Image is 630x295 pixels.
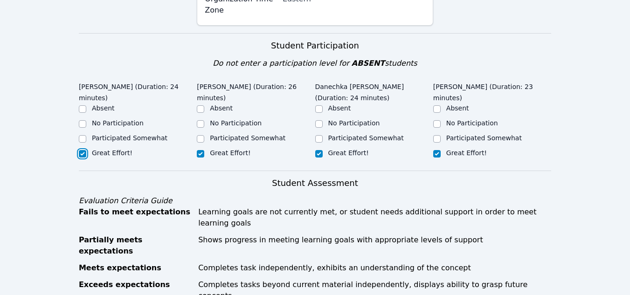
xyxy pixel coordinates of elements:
[79,78,197,103] legend: [PERSON_NAME] (Duration: 24 minutes)
[210,119,262,127] label: No Participation
[92,104,115,112] label: Absent
[328,149,369,157] label: Great Effort!
[328,104,351,112] label: Absent
[92,149,132,157] label: Great Effort!
[79,262,193,274] div: Meets expectations
[198,234,551,257] div: Shows progress in meeting learning goals with appropriate levels of support
[446,134,522,142] label: Participated Somewhat
[352,59,385,68] span: ABSENT
[79,234,193,257] div: Partially meets expectations
[446,149,487,157] label: Great Effort!
[79,195,551,206] div: Evaluation Criteria Guide
[79,206,193,229] div: Fails to meet expectations
[210,149,250,157] label: Great Effort!
[446,104,469,112] label: Absent
[92,119,144,127] label: No Participation
[79,177,551,190] h3: Student Assessment
[197,78,315,103] legend: [PERSON_NAME] (Duration: 26 minutes)
[433,78,551,103] legend: [PERSON_NAME] (Duration: 23 minutes)
[210,134,285,142] label: Participated Somewhat
[210,104,233,112] label: Absent
[315,78,433,103] legend: Danechka [PERSON_NAME] (Duration: 24 minutes)
[79,39,551,52] h3: Student Participation
[92,134,167,142] label: Participated Somewhat
[79,58,551,69] div: Do not enter a participation level for students
[198,262,551,274] div: Completes task independently, exhibits an understanding of the concept
[446,119,498,127] label: No Participation
[198,206,551,229] div: Learning goals are not currently met, or student needs additional support in order to meet learni...
[328,119,380,127] label: No Participation
[328,134,404,142] label: Participated Somewhat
